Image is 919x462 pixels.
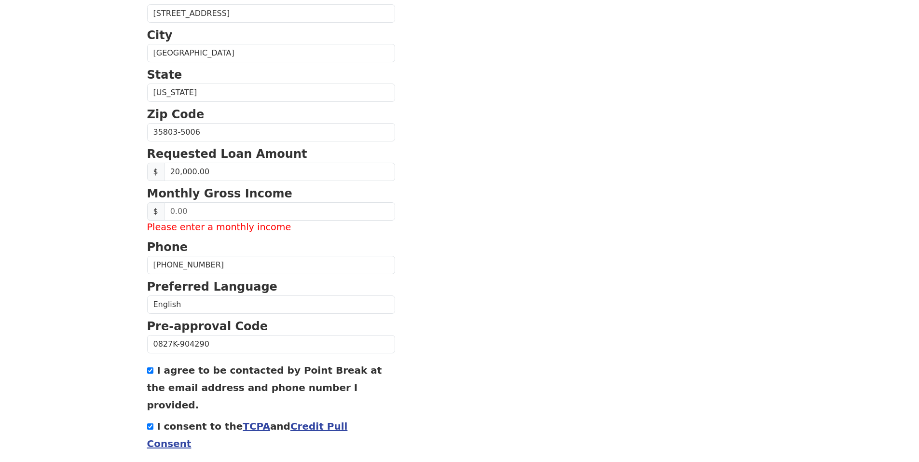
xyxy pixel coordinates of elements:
[147,68,182,82] strong: State
[147,202,165,221] span: $
[147,221,395,235] label: Please enter a monthly income
[147,240,188,254] strong: Phone
[147,108,205,121] strong: Zip Code
[147,123,395,141] input: Zip Code
[164,202,395,221] input: 0.00
[147,256,395,274] input: Phone
[147,28,173,42] strong: City
[147,320,268,333] strong: Pre-approval Code
[147,163,165,181] span: $
[164,163,395,181] input: Requested Loan Amount
[147,147,307,161] strong: Requested Loan Amount
[147,4,395,23] input: Street Address
[147,44,395,62] input: City
[147,185,395,202] p: Monthly Gross Income
[243,420,270,432] a: TCPA
[147,280,277,294] strong: Preferred Language
[147,420,348,449] label: I consent to the and
[147,335,395,353] input: Pre-approval Code
[147,364,382,411] label: I agree to be contacted by Point Break at the email address and phone number I provided.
